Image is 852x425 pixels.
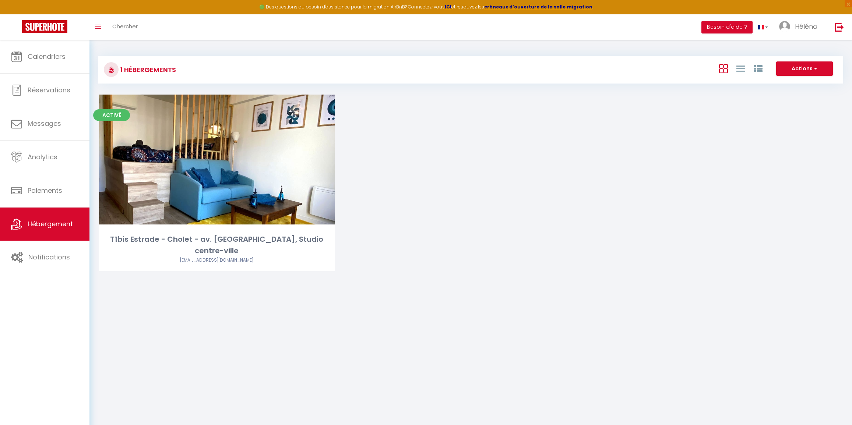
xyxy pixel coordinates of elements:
[28,186,62,195] span: Paiements
[28,219,73,229] span: Hébergement
[119,61,176,78] h3: 1 Hébergements
[701,21,753,33] button: Besoin d'aide ?
[484,4,592,10] a: créneaux d'ouverture de la salle migration
[112,22,138,30] span: Chercher
[22,20,67,33] img: Super Booking
[28,52,66,61] span: Calendriers
[719,62,728,74] a: Vue en Box
[779,21,790,32] img: ...
[835,22,844,32] img: logout
[107,14,143,40] a: Chercher
[736,62,745,74] a: Vue en Liste
[445,4,451,10] a: ICI
[28,85,70,95] span: Réservations
[776,61,833,76] button: Actions
[28,252,70,262] span: Notifications
[99,257,335,264] div: Airbnb
[28,152,57,162] span: Analytics
[795,22,818,31] span: Héléna
[774,14,827,40] a: ... Héléna
[754,62,763,74] a: Vue par Groupe
[28,119,61,128] span: Messages
[93,109,130,121] span: Activé
[99,234,335,257] div: T1bis Estrade - Cholet - av. [GEOGRAPHIC_DATA], Studio centre-ville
